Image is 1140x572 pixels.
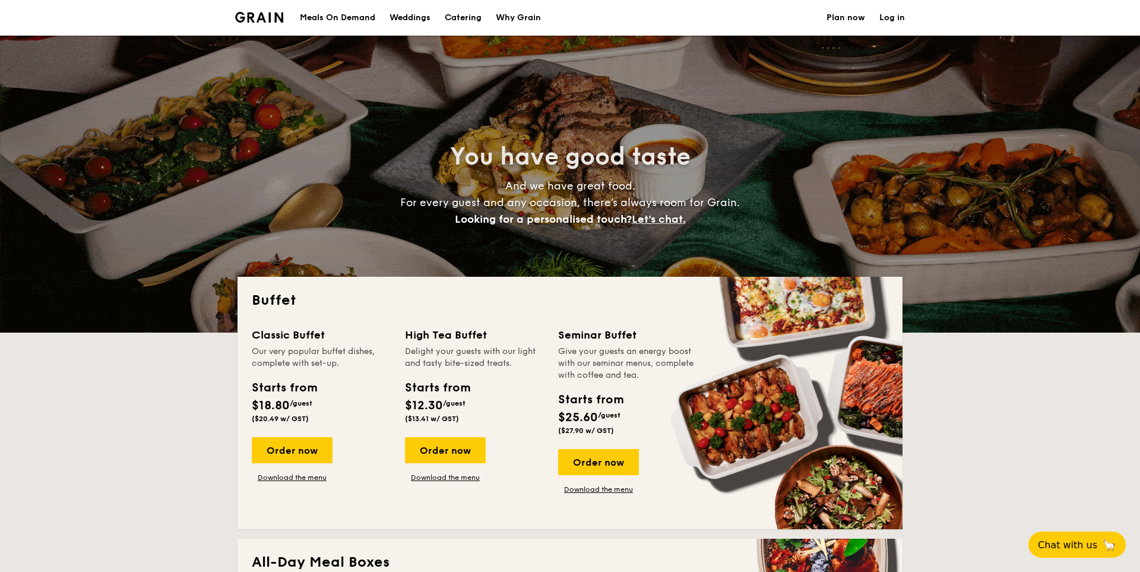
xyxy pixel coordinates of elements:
[405,437,486,463] div: Order now
[235,12,283,23] a: Logotype
[405,379,470,397] div: Starts from
[632,213,686,226] span: Let's chat.
[252,379,316,397] div: Starts from
[235,12,283,23] img: Grain
[558,346,697,381] div: Give your guests an energy boost with our seminar menus, complete with coffee and tea.
[558,410,598,425] span: $25.60
[252,415,309,423] span: ($20.49 w/ GST)
[405,327,544,343] div: High Tea Buffet
[405,415,459,423] span: ($13.41 w/ GST)
[252,553,888,572] h2: All-Day Meal Boxes
[252,291,888,310] h2: Buffet
[443,399,465,407] span: /guest
[558,391,623,409] div: Starts from
[558,449,639,475] div: Order now
[290,399,312,407] span: /guest
[405,399,443,413] span: $12.30
[558,426,614,435] span: ($27.90 w/ GST)
[252,399,290,413] span: $18.80
[598,411,620,419] span: /guest
[1028,532,1126,558] button: Chat with us🦙
[1102,538,1116,552] span: 🦙
[1038,539,1097,551] span: Chat with us
[405,346,544,369] div: Delight your guests with our light and tasty bite-sized treats.
[252,327,391,343] div: Classic Buffet
[405,473,486,482] a: Download the menu
[252,473,332,482] a: Download the menu
[252,346,391,369] div: Our very popular buffet dishes, complete with set-up.
[558,485,639,494] a: Download the menu
[252,437,332,463] div: Order now
[558,327,697,343] div: Seminar Buffet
